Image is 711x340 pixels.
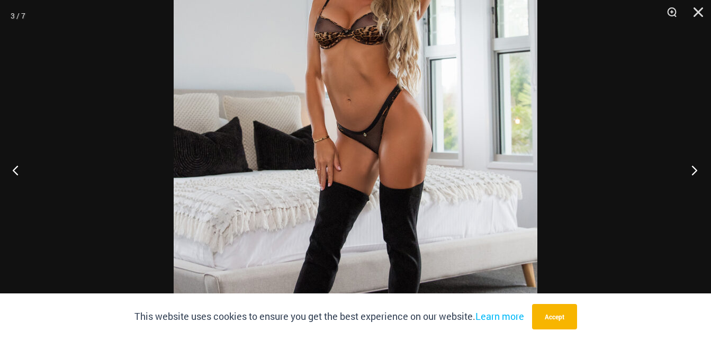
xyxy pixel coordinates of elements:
[532,304,577,329] button: Accept
[671,144,711,196] button: Next
[11,8,25,24] div: 3 / 7
[134,309,524,325] p: This website uses cookies to ensure you get the best experience on our website.
[475,310,524,323] a: Learn more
